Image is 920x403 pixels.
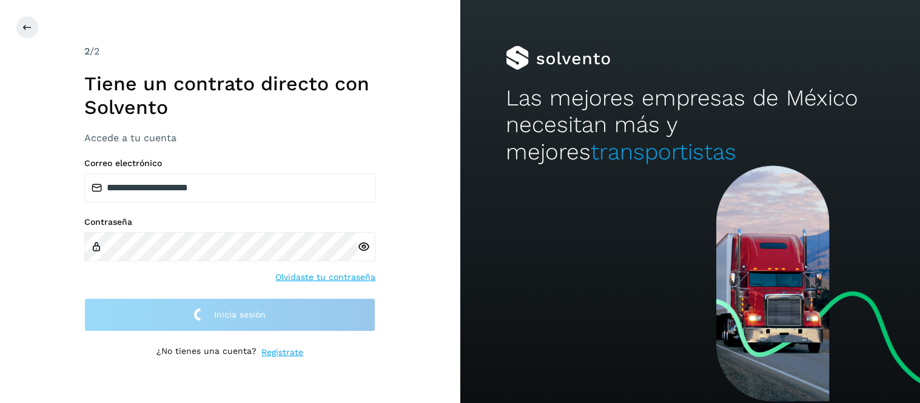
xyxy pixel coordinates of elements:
[214,310,266,319] span: Inicia sesión
[84,298,375,331] button: Inicia sesión
[84,72,375,119] h1: Tiene un contrato directo con Solvento
[261,346,303,359] a: Regístrate
[84,158,375,168] label: Correo electrónico
[84,45,90,57] span: 2
[156,346,257,359] p: ¿No tienes una cuenta?
[591,139,736,165] span: transportistas
[84,217,375,227] label: Contraseña
[506,85,874,165] h2: Las mejores empresas de México necesitan más y mejores
[84,132,375,144] h3: Accede a tu cuenta
[275,271,375,284] a: Olvidaste tu contraseña
[84,44,375,59] div: /2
